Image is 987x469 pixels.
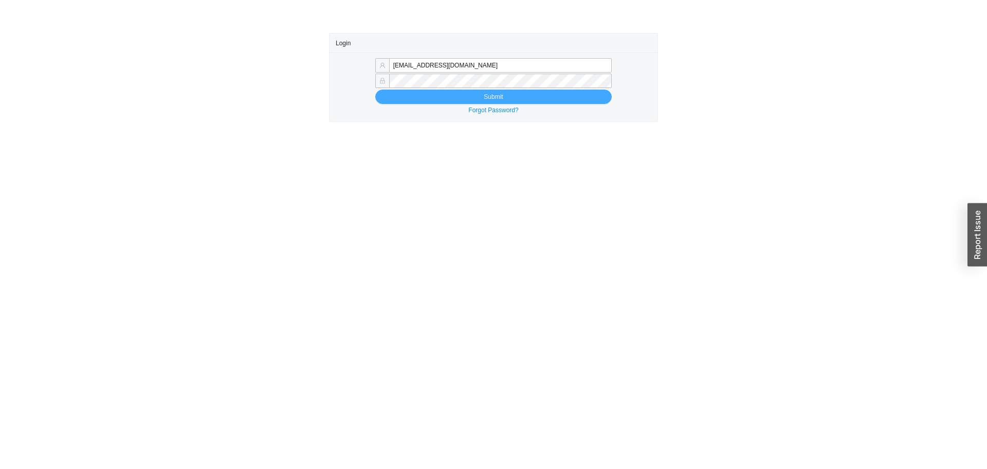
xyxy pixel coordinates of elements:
[379,78,386,84] span: lock
[336,33,651,53] div: Login
[379,62,386,68] span: user
[389,58,612,73] input: Email
[375,90,612,104] button: Submit
[468,107,518,114] a: Forgot Password?
[484,92,503,102] span: Submit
